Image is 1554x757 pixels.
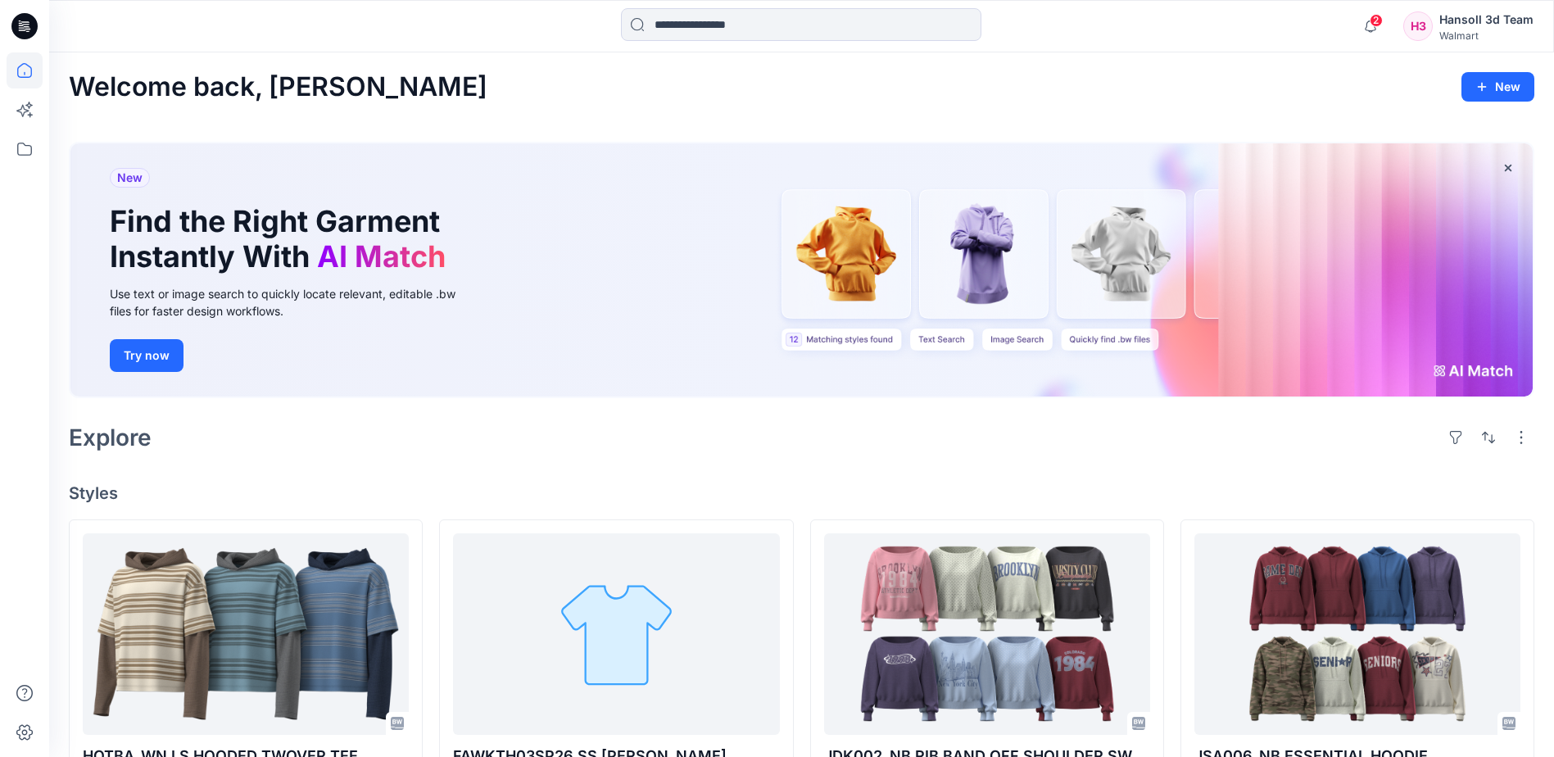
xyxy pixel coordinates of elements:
h2: Welcome back, [PERSON_NAME] [69,72,487,102]
div: Hansoll 3d Team [1439,10,1534,29]
div: Use text or image search to quickly locate relevant, editable .bw files for faster design workflows. [110,285,478,320]
h4: Styles [69,483,1534,503]
span: New [117,168,143,188]
a: JSA006_NB ESSENTIAL HOODIE [1194,533,1520,734]
a: HQTBA_WN LS HOODED TWOVER TEE [83,533,409,734]
span: 2 [1370,14,1383,27]
h1: Find the Right Garment Instantly With [110,204,454,274]
button: New [1461,72,1534,102]
h2: Explore [69,424,152,451]
button: Try now [110,339,183,372]
div: H3 [1403,11,1433,41]
a: FAWKTH03SP26 SS RAGLAN SWEATSHIRT [453,533,779,734]
span: AI Match [317,238,446,274]
a: JDK002_NB RIB BAND OFF SHOULDER SWEATSHIRT [824,533,1150,734]
div: Walmart [1439,29,1534,42]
